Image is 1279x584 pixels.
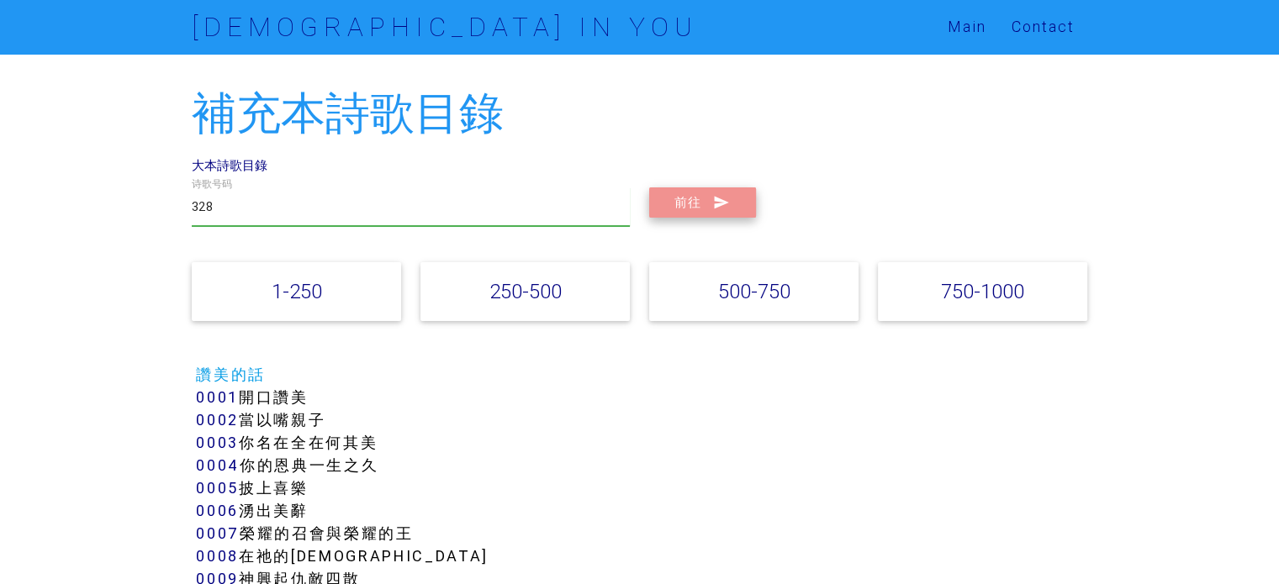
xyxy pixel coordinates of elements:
a: 大本詩歌目錄 [192,157,267,173]
a: 1-250 [272,279,322,303]
a: 0004 [196,455,240,475]
a: 0001 [196,387,239,407]
a: 250-500 [489,279,562,303]
a: 500-750 [717,279,790,303]
button: 前往 [649,187,756,218]
label: 诗歌号码 [192,176,232,192]
a: 0002 [196,410,239,429]
a: 750-1000 [941,279,1024,303]
iframe: Chat [1208,508,1266,571]
a: 0003 [196,433,239,452]
a: 0005 [196,478,239,497]
a: 0006 [196,501,239,520]
h2: 補充本詩歌目錄 [192,89,1087,139]
a: 0007 [196,523,240,543]
a: 0008 [196,546,239,566]
a: 讚美的話 [196,365,266,384]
